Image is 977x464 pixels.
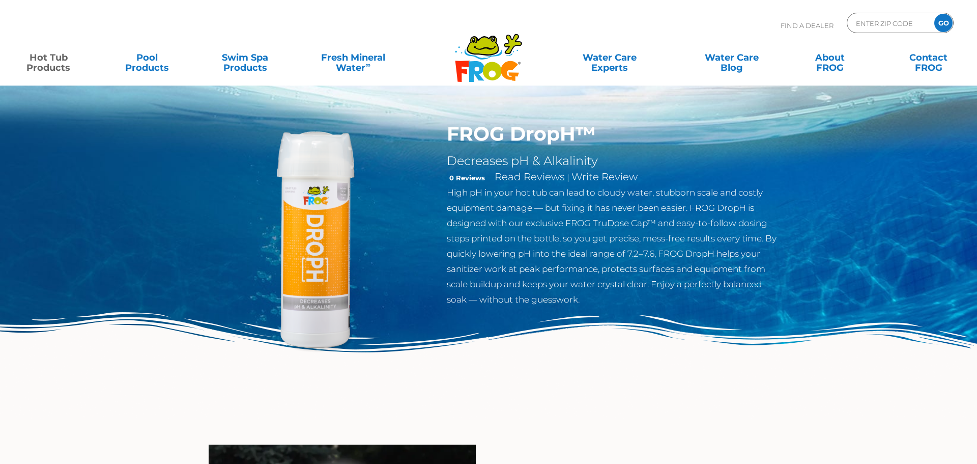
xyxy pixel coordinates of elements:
a: Fresh MineralWater∞ [305,47,401,68]
strong: 0 Reviews [449,174,485,182]
sup: ∞ [365,61,370,69]
img: Frog Products Logo [449,20,528,83]
a: ContactFROG [890,47,967,68]
a: Read Reviews [495,171,565,183]
h1: FROG DropH™ [447,122,779,146]
img: DropH-Hot-Tub-Swim-Spa-Support-Chemicals-500x500-1.png [198,122,432,356]
h2: Decreases pH & Alkalinity [447,153,779,169]
a: Hot TubProducts [10,47,87,68]
a: AboutFROG [792,47,868,68]
a: PoolProducts [108,47,185,68]
a: Swim SpaProducts [207,47,283,68]
a: Water CareExperts [547,47,671,68]
a: Write Review [571,171,638,183]
input: GO [934,14,953,32]
a: Water CareBlog [694,47,770,68]
span: | [567,173,569,182]
p: High pH in your hot tub can lead to cloudy water, stubborn scale and costly equipment damage — bu... [447,185,779,307]
p: Find A Dealer [781,13,834,38]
